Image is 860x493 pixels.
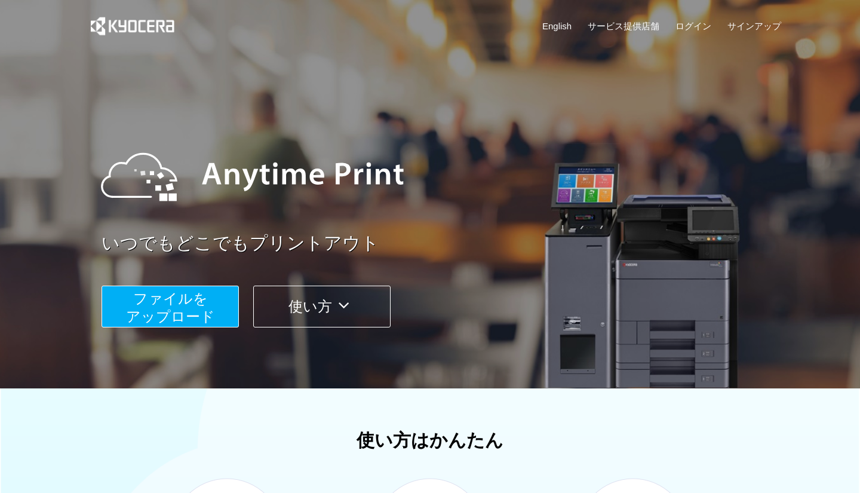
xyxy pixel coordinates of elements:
a: English [542,20,572,32]
button: ファイルを​​アップロード [102,286,239,327]
a: サインアップ [727,20,781,32]
span: ファイルを ​​アップロード [126,290,215,324]
a: いつでもどこでもプリントアウト [102,231,788,256]
a: ログイン [675,20,711,32]
a: サービス提供店舗 [588,20,659,32]
button: 使い方 [253,286,391,327]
